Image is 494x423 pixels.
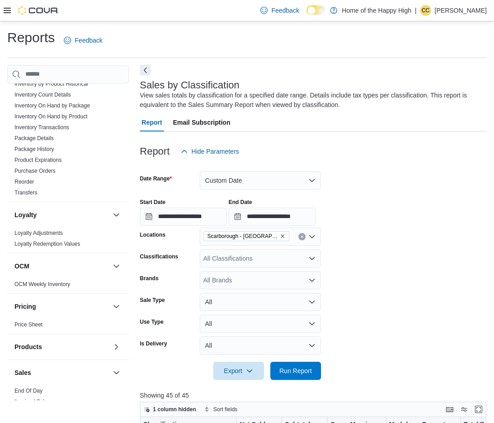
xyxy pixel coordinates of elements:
[207,232,278,241] span: Scarborough - [GEOGRAPHIC_DATA] - Fire & Flower
[140,65,151,76] button: Next
[14,124,69,131] span: Inventory Transactions
[280,233,285,239] button: Remove Scarborough - Morningside Crossing - Fire & Flower from selection in this group
[270,362,321,380] button: Run Report
[75,36,102,45] span: Feedback
[14,157,62,163] a: Product Expirations
[307,5,326,15] input: Dark Mode
[14,80,88,88] span: Inventory by Product Historical
[14,124,69,131] a: Inventory Transactions
[200,293,321,311] button: All
[111,301,122,312] button: Pricing
[219,362,259,380] span: Export
[422,5,429,16] span: CC
[140,297,165,304] label: Sale Type
[213,406,237,413] span: Sort fields
[14,321,43,328] span: Price Sheet
[308,233,316,240] button: Open list of options
[14,135,54,141] a: Package Details
[14,102,90,109] a: Inventory On Hand by Package
[203,231,289,241] span: Scarborough - Morningside Crossing - Fire & Flower
[229,208,316,226] input: Press the down key to open a popover containing a calendar.
[153,406,196,413] span: 1 column hidden
[14,302,36,311] h3: Pricing
[140,340,167,347] label: Is Delivery
[111,209,122,220] button: Loyalty
[14,302,109,311] button: Pricing
[7,228,129,253] div: Loyalty
[14,146,54,153] span: Package History
[140,208,227,226] input: Press the down key to open a popover containing a calendar.
[111,341,122,352] button: Products
[14,321,43,328] a: Price Sheet
[14,388,43,394] a: End Of Day
[14,281,70,287] a: OCM Weekly Inventory
[111,367,122,378] button: Sales
[201,404,241,415] button: Sort fields
[192,147,239,156] span: Hide Parameters
[14,240,80,248] span: Loyalty Redemption Values
[14,241,80,247] a: Loyalty Redemption Values
[140,146,170,157] h3: Report
[14,368,109,377] button: Sales
[14,146,54,152] a: Package History
[298,233,306,240] button: Clear input
[14,92,71,98] a: Inventory Count Details
[140,404,200,415] button: 1 column hidden
[200,336,321,355] button: All
[14,262,109,271] button: OCM
[7,29,55,47] h1: Reports
[140,175,172,182] label: Date Range
[140,80,240,91] h3: Sales by Classification
[14,113,87,120] a: Inventory On Hand by Product
[14,190,37,196] a: Transfers
[14,135,54,142] span: Package Details
[229,199,252,206] label: End Date
[18,6,59,15] img: Cova
[14,210,37,219] h3: Loyalty
[420,5,431,16] div: Curtis Campbell
[14,167,56,175] span: Purchase Orders
[140,253,178,260] label: Classifications
[342,5,411,16] p: Home of the Happy High
[7,279,129,293] div: OCM
[213,362,264,380] button: Export
[473,404,484,415] button: Enter fullscreen
[14,398,50,405] span: Itemized Sales
[459,404,470,415] button: Display options
[14,156,62,164] span: Product Expirations
[14,230,63,236] a: Loyalty Adjustments
[111,261,122,272] button: OCM
[257,1,302,19] a: Feedback
[140,318,163,326] label: Use Type
[140,91,482,110] div: View sales totals by classification for a specified date range. Details include tax types per cla...
[14,168,56,174] a: Purchase Orders
[140,275,158,282] label: Brands
[142,113,162,131] span: Report
[14,262,29,271] h3: OCM
[308,255,316,262] button: Open list of options
[140,199,166,206] label: Start Date
[444,404,455,415] button: Keyboard shortcuts
[14,368,31,377] h3: Sales
[200,315,321,333] button: All
[7,68,129,202] div: Inventory
[140,391,490,400] p: Showing 45 of 45
[14,81,88,87] a: Inventory by Product Historical
[14,179,34,185] a: Reorder
[308,277,316,284] button: Open list of options
[14,210,109,219] button: Loyalty
[279,366,312,375] span: Run Report
[271,6,299,15] span: Feedback
[173,113,230,131] span: Email Subscription
[200,171,321,190] button: Custom Date
[435,5,487,16] p: [PERSON_NAME]
[7,319,129,334] div: Pricing
[14,342,109,351] button: Products
[14,229,63,237] span: Loyalty Adjustments
[14,281,70,288] span: OCM Weekly Inventory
